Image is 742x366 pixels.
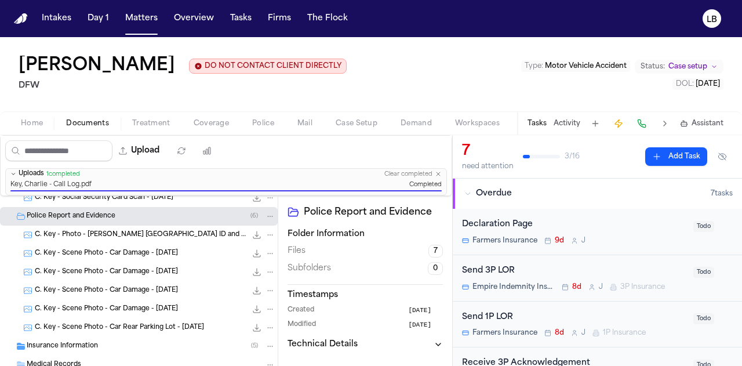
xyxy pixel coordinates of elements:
span: C. Key - Scene Photo - Car Damage - [DATE] [35,249,178,259]
span: ( 6 ) [250,213,258,219]
span: Todo [693,313,714,324]
span: Empire Indemnity Insurance Company [472,282,555,292]
div: Send 1P LOR [462,311,686,324]
span: [DATE] [408,306,431,316]
span: C. Key - Photo - [PERSON_NAME] [GEOGRAPHIC_DATA] ID and Lone Star Motorcars Letter - [DATE] [35,230,246,240]
div: need attention [462,162,514,171]
span: J [581,328,585,338]
span: Case Setup [336,119,377,128]
span: C. Key - Scene Photo - Car Damage - [DATE] [35,267,178,277]
button: Download C. Key - Scene Photo - Car Rear Parking Lot - 7.30.25 [251,322,263,334]
h3: Technical Details [288,339,358,350]
span: C. Key - Scene Photo - Car Damage - [DATE] [35,305,178,314]
span: Todo [693,221,714,232]
div: Declaration Page [462,218,686,231]
span: Assistant [692,119,723,128]
span: Police Report and Evidence [27,212,115,222]
span: Coverage [194,119,229,128]
button: Change status from Case setup [635,60,723,74]
h3: Folder Information [288,229,443,240]
button: Activity [554,119,580,128]
button: Add Task [645,147,707,166]
h2: Police Report and Evidence [304,205,443,219]
span: Subfolders [288,263,331,274]
button: Clear completed [384,171,432,178]
span: Modified [288,320,316,330]
button: Intakes [37,8,76,29]
span: Mail [297,119,312,128]
button: [DATE] [408,306,443,316]
span: 7 [428,245,443,258]
button: Technical Details [288,339,443,350]
span: DOL : [676,81,694,88]
span: DO NOT CONTACT CLIENT DIRECTLY [205,61,341,71]
button: Hide completed tasks (⌘⇧H) [712,147,733,166]
div: Open task: Declaration Page [453,209,742,255]
span: Farmers Insurance [472,328,537,338]
span: Status: [641,62,665,71]
div: Open task: Send 1P LOR [453,302,742,348]
span: Key, Charlie - Call Log.pdf [10,181,92,190]
span: 0 [428,262,443,275]
button: Download C. Key - Scene Photo - Car Damage - 7.31.25 [251,303,263,315]
span: Files [288,245,305,257]
span: 1P Insurance [603,328,646,338]
span: 1 completed [46,171,80,178]
span: 8d [555,328,564,338]
span: Completed [409,181,442,190]
span: Documents [66,119,109,128]
button: Matters [121,8,162,29]
span: Created [288,306,314,316]
span: Type : [525,63,543,70]
button: Overdue7tasks [453,179,742,209]
button: Edit Type: Motor Vehicle Accident [521,60,630,72]
span: ( 5 ) [251,343,258,349]
span: 9d [555,236,564,245]
button: Download C. Key - Photo - Elizabeth Johnson TX ID and Lone Star Motorcars Letter - 7.30.25 [251,229,263,241]
h1: [PERSON_NAME] [19,56,175,77]
div: 7 [462,142,514,161]
button: Assistant [680,119,723,128]
button: Firms [263,8,296,29]
input: Search files [5,140,112,161]
button: Make a Call [634,115,650,132]
h3: Timestamps [288,289,443,301]
button: Uploads1completedClear completed [6,169,446,180]
img: Finch Logo [14,13,28,24]
span: Demand [401,119,432,128]
span: Treatment [132,119,170,128]
span: Farmers Insurance [472,236,537,245]
a: The Flock [303,8,352,29]
button: Day 1 [83,8,114,29]
span: C. Key - Scene Photo - Car Damage - [DATE] [35,286,178,296]
span: Motor Vehicle Accident [545,63,627,70]
span: Police [252,119,274,128]
span: Workspaces [455,119,500,128]
button: Edit matter name [19,56,175,77]
span: Case setup [668,62,707,71]
button: Edit client contact restriction [189,59,347,74]
div: Send 3P LOR [462,264,686,278]
span: J [581,236,585,245]
button: Download C. Key - Scene Photo - Car Damage - 7.30.25 [251,248,263,259]
button: Tasks [225,8,256,29]
button: Overview [169,8,219,29]
span: [DATE] [408,320,431,330]
span: 7 task s [711,189,733,198]
span: J [599,282,603,292]
button: Add Task [587,115,603,132]
span: Todo [693,267,714,278]
a: Home [14,13,28,24]
span: 3P Insurance [620,282,665,292]
button: Create Immediate Task [610,115,627,132]
button: Download C. Key - Scene Photo - Car Damage - 7.31.25 [251,285,263,296]
span: Home [21,119,43,128]
button: [DATE] [408,320,443,330]
h2: DFW [19,79,347,93]
button: Tasks [528,119,547,128]
span: C. Key - Social Security Card Scan - [DATE] [35,193,173,203]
